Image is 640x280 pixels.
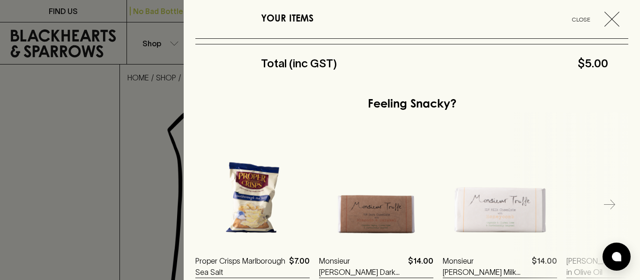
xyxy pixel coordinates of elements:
[562,14,601,24] span: Close
[612,252,621,261] img: bubble-icon
[337,56,608,71] h5: $5.00
[532,255,557,278] p: $14.00
[368,97,456,112] h5: Feeling Snacky?
[289,255,310,278] p: $7.00
[195,255,285,278] a: Proper Crisps Marlborough Sea Salt
[319,255,404,278] a: Monsieur [PERSON_NAME] Dark Chocolate with Almonds & Caramel
[443,255,528,278] a: Monsieur [PERSON_NAME] Milk Chocolate With Honeycomb Bar
[443,132,557,246] img: Monsieur Truffe Milk Chocolate With Honeycomb Bar
[261,56,337,71] h5: Total (inc GST)
[319,132,433,246] img: Monsieur Truffe Dark Chocolate with Almonds & Caramel
[195,132,310,246] img: Proper Crisps Marlborough Sea Salt
[562,12,627,27] button: Close
[408,255,433,278] p: $14.00
[261,12,313,27] h6: YOUR ITEMS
